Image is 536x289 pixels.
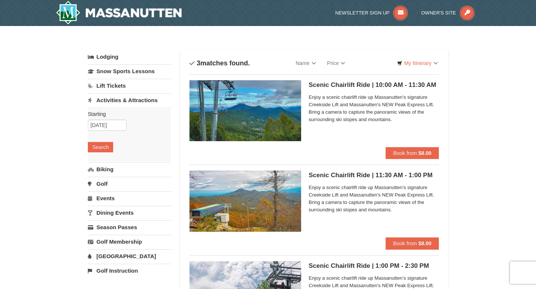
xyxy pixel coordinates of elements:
h5: Scenic Chairlift Ride | 10:00 AM - 11:30 AM [309,81,439,89]
a: Lift Tickets [88,79,171,92]
h5: Scenic Chairlift Ride | 11:30 AM - 1:00 PM [309,172,439,179]
a: Activities & Attractions [88,93,171,107]
img: 24896431-1-a2e2611b.jpg [189,80,301,141]
span: Book from [393,240,417,246]
a: Owner's Site [421,10,475,16]
a: Golf Membership [88,235,171,249]
span: Newsletter Sign Up [335,10,390,16]
h5: Scenic Chairlift Ride | 1:00 PM - 2:30 PM [309,262,439,270]
strong: $8.00 [418,240,431,246]
a: Season Passes [88,220,171,234]
a: Biking [88,162,171,176]
span: 3 [197,59,200,67]
a: Massanutten Resort [56,1,182,25]
a: Newsletter Sign Up [335,10,408,16]
a: Snow Sports Lessons [88,64,171,78]
img: 24896431-13-a88f1aaf.jpg [189,171,301,231]
span: Book from [393,150,417,156]
img: Massanutten Resort Logo [56,1,182,25]
a: Price [322,56,351,71]
span: Enjoy a scenic chairlift ride up Massanutten’s signature Creekside Lift and Massanutten's NEW Pea... [309,184,439,214]
strong: $8.00 [418,150,431,156]
a: Dining Events [88,206,171,220]
h4: matches found. [189,59,250,67]
button: Search [88,142,113,152]
a: Lodging [88,50,171,64]
label: Starting [88,110,165,118]
a: Golf [88,177,171,191]
a: My Itinerary [392,58,443,69]
a: Name [290,56,321,71]
button: Book from $8.00 [386,147,439,159]
button: Book from $8.00 [386,237,439,249]
span: Owner's Site [421,10,456,16]
a: [GEOGRAPHIC_DATA] [88,249,171,263]
span: Enjoy a scenic chairlift ride up Massanutten’s signature Creekside Lift and Massanutten's NEW Pea... [309,94,439,123]
a: Golf Instruction [88,264,171,277]
a: Events [88,191,171,205]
